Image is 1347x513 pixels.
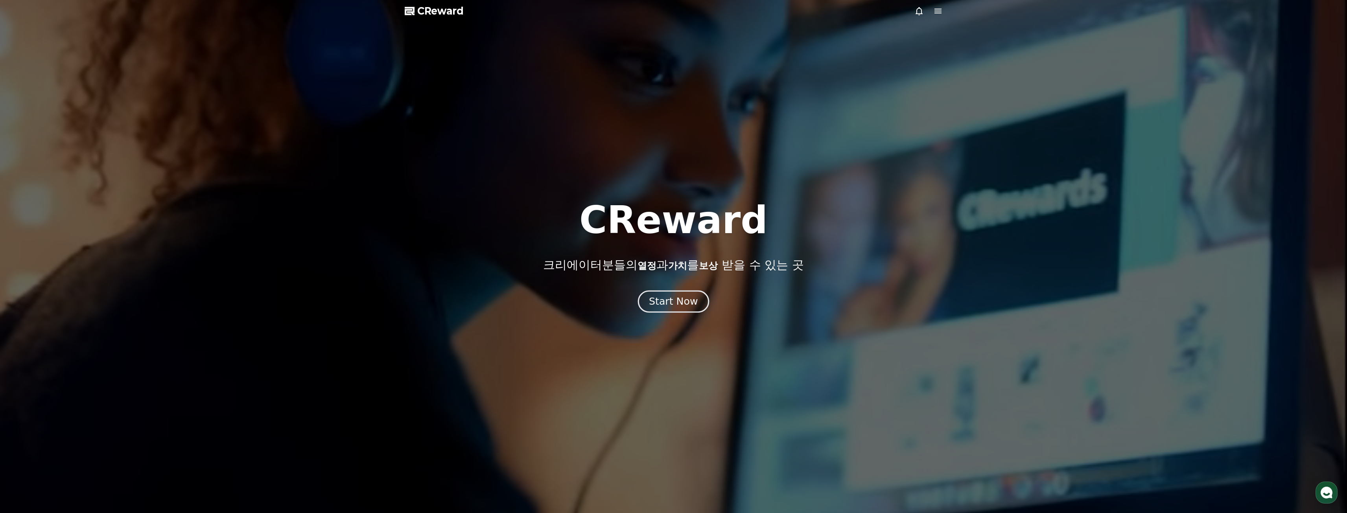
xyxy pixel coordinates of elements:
div: Start Now [649,295,698,308]
span: CReward [417,5,464,17]
a: Start Now [639,299,708,306]
span: 가치 [668,260,687,271]
p: 크리에이터분들의 과 를 받을 수 있는 곳 [543,258,803,272]
a: 홈 [2,249,52,269]
h1: CReward [579,201,768,239]
span: 설정 [122,261,131,267]
span: 홈 [25,261,29,267]
a: 설정 [101,249,151,269]
span: 대화 [72,261,81,268]
span: 보상 [699,260,718,271]
span: 열정 [638,260,656,271]
a: CReward [405,5,464,17]
a: 대화 [52,249,101,269]
button: Start Now [638,290,709,313]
